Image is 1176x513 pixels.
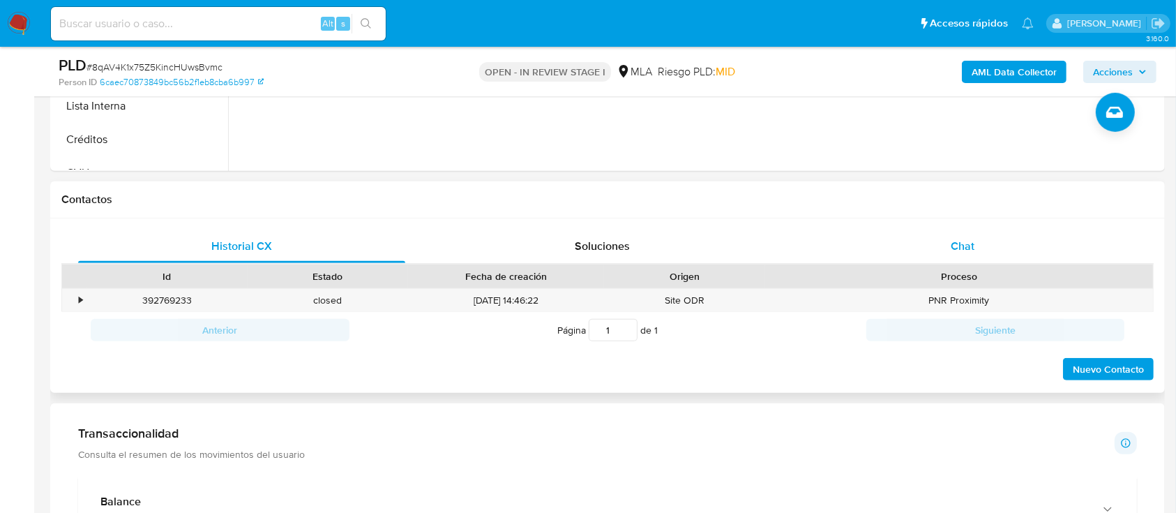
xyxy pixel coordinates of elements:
h1: Contactos [61,193,1154,207]
span: 1 [654,323,658,337]
button: Anterior [91,319,349,341]
div: closed [248,289,409,312]
div: PNR Proximity [765,289,1153,312]
b: PLD [59,54,86,76]
div: • [79,294,82,307]
div: Fecha de creación [418,269,594,283]
button: Acciones [1083,61,1156,83]
span: s [341,17,345,30]
div: 392769233 [86,289,248,312]
span: Historial CX [211,238,272,254]
a: Notificaciones [1022,17,1034,29]
span: 3.160.0 [1146,33,1169,44]
div: Id [96,269,238,283]
div: [DATE] 14:46:22 [408,289,604,312]
button: search-icon [352,14,380,34]
span: Alt [322,17,333,30]
span: # 8qAV4K1x75Z5KincHUwsBvmc [86,60,223,74]
span: MID [716,64,735,80]
button: Nuevo Contacto [1063,358,1154,380]
button: Siguiente [866,319,1125,341]
button: AML Data Collector [962,61,1066,83]
button: Créditos [54,123,228,156]
div: Origen [614,269,755,283]
a: Salir [1151,16,1166,31]
div: Proceso [775,269,1143,283]
span: Chat [951,238,974,254]
button: Lista Interna [54,89,228,123]
p: OPEN - IN REVIEW STAGE I [479,62,611,82]
input: Buscar usuario o caso... [51,15,386,33]
span: Accesos rápidos [930,16,1008,31]
span: Acciones [1093,61,1133,83]
span: Nuevo Contacto [1073,359,1144,379]
div: MLA [617,64,652,80]
div: Estado [257,269,399,283]
span: Soluciones [575,238,630,254]
button: CVU [54,156,228,190]
b: AML Data Collector [972,61,1057,83]
span: Página de [557,319,658,341]
div: Site ODR [604,289,765,312]
b: Person ID [59,76,97,89]
a: 6caec70873849bc56b2f1eb8cba6b997 [100,76,264,89]
span: Riesgo PLD: [658,64,735,80]
p: marielabelen.cragno@mercadolibre.com [1067,17,1146,30]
